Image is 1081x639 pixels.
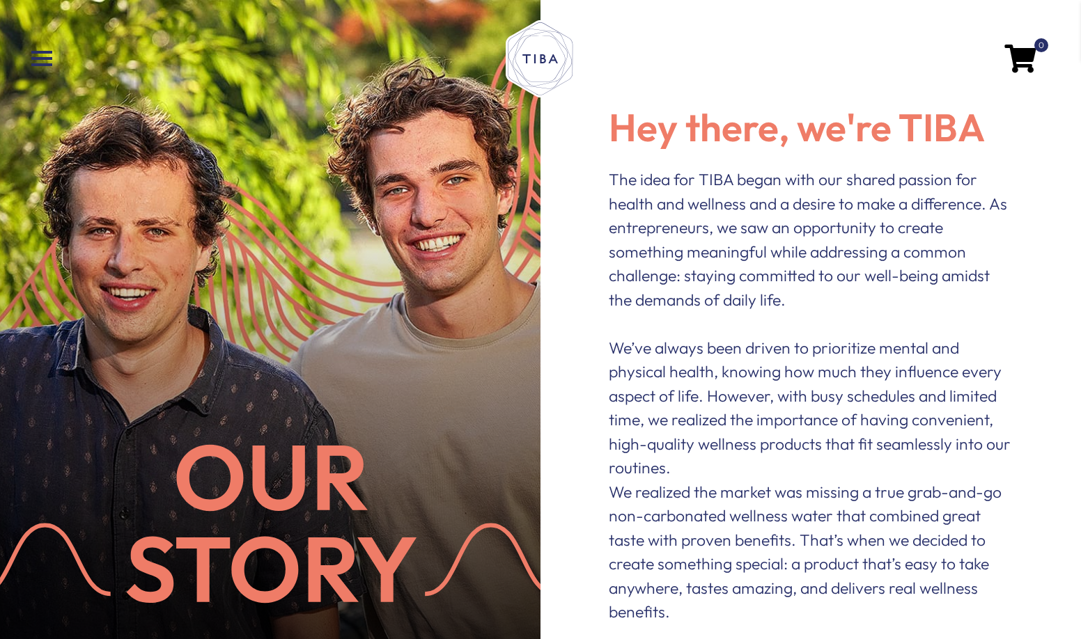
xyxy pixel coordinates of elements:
a: 0 [1004,49,1036,65]
p: We realized the market was missing a true grab-and-go non-carbonated wellness water that combined... [609,480,1013,624]
p: The idea for TIBA began with our shared passion for health and wellness and a desire to make a di... [609,168,1013,312]
span: Hey there, we're TIBA [609,103,985,151]
p: We’ve always been driven to prioritize mental and physical health, knowing how much they influenc... [609,336,1013,480]
span: 0 [1034,38,1048,52]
